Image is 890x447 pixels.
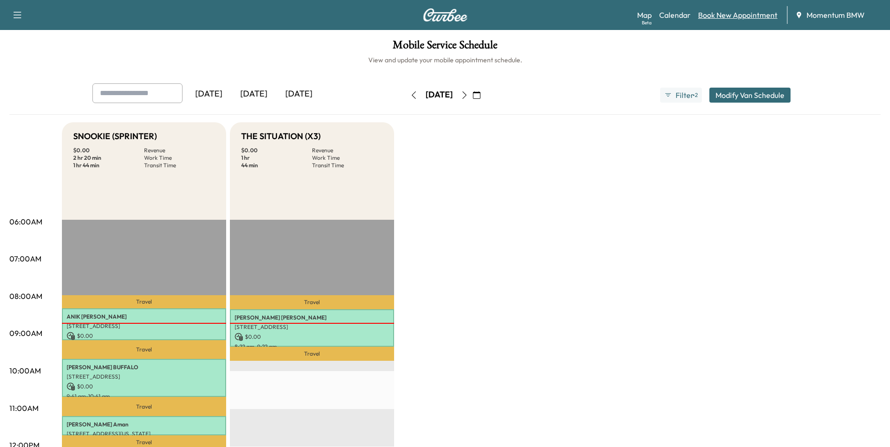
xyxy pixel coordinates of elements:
span: 2 [695,91,698,99]
p: Travel [230,347,394,361]
div: [DATE] [426,89,453,101]
p: 1 hr 44 min [73,162,144,169]
span: Filter [676,89,692,101]
p: [PERSON_NAME] BUFFALO [67,364,221,371]
a: Calendar [659,9,691,21]
p: Work Time [144,154,215,162]
h1: Mobile Service Schedule [9,39,881,55]
p: 09:00AM [9,328,42,339]
p: 10:00AM [9,365,41,376]
div: [DATE] [186,83,231,105]
p: Revenue [144,147,215,154]
p: $ 0.00 [67,332,221,340]
span: Momentum BMW [806,9,865,21]
span: ● [692,93,694,97]
p: 9:41 am - 10:41 am [67,393,221,400]
p: 11:00AM [9,402,38,414]
p: [PERSON_NAME] [PERSON_NAME] [235,314,389,321]
button: Modify Van Schedule [709,88,791,103]
p: 8:22 am - 9:22 am [235,343,389,350]
p: Transit Time [144,162,215,169]
p: Travel [62,295,226,308]
p: 1 hr [241,154,312,162]
p: Transit Time [312,162,383,169]
p: Travel [62,340,226,359]
p: 44 min [241,162,312,169]
p: 06:00AM [9,216,42,227]
p: Travel [62,397,226,417]
p: $ 0.00 [67,382,221,391]
h5: THE SITUATION (X3) [241,130,320,143]
a: MapBeta [637,9,652,21]
button: Filter●2 [660,88,701,103]
p: [STREET_ADDRESS] [67,373,221,380]
p: 07:00AM [9,253,41,264]
p: ANIK [PERSON_NAME] [67,313,221,320]
div: [DATE] [276,83,321,105]
p: [STREET_ADDRESS] [67,322,221,330]
p: $ 0.00 [241,147,312,154]
p: Travel [230,295,394,309]
p: [PERSON_NAME] Aman [67,421,221,428]
p: $ 0.00 [73,147,144,154]
p: [STREET_ADDRESS] [235,323,389,331]
h5: SNOOKIE (SPRINTER) [73,130,157,143]
img: Curbee Logo [423,8,468,22]
p: $ 0.00 [235,333,389,341]
div: [DATE] [231,83,276,105]
p: Revenue [312,147,383,154]
h6: View and update your mobile appointment schedule. [9,55,881,65]
div: Beta [642,19,652,26]
p: [STREET_ADDRESS][US_STATE] [67,430,221,438]
p: 2 hr 20 min [73,154,144,162]
p: 08:00AM [9,291,42,302]
p: Work Time [312,154,383,162]
a: Book New Appointment [698,9,777,21]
